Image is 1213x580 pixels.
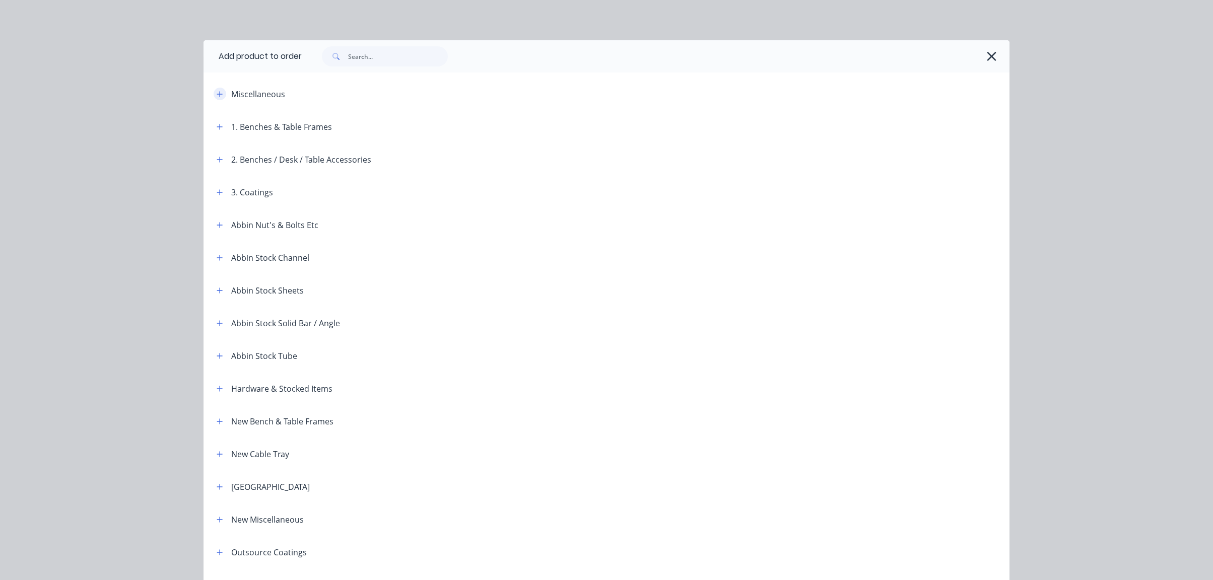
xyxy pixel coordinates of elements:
[231,481,310,493] div: [GEOGRAPHIC_DATA]
[231,121,332,133] div: 1. Benches & Table Frames
[231,350,297,362] div: Abbin Stock Tube
[231,383,332,395] div: Hardware & Stocked Items
[231,186,273,198] div: 3. Coatings
[231,448,289,460] div: New Cable Tray
[348,46,448,66] input: Search...
[231,88,285,100] div: Miscellaneous
[231,546,307,558] div: Outsource Coatings
[231,317,340,329] div: Abbin Stock Solid Bar / Angle
[231,154,371,166] div: 2. Benches / Desk / Table Accessories
[231,514,304,526] div: New Miscellaneous
[204,40,302,72] div: Add product to order
[231,415,333,427] div: New Bench & Table Frames
[231,219,318,231] div: Abbin Nut's & Bolts Etc
[231,252,309,264] div: Abbin Stock Channel
[231,284,304,297] div: Abbin Stock Sheets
